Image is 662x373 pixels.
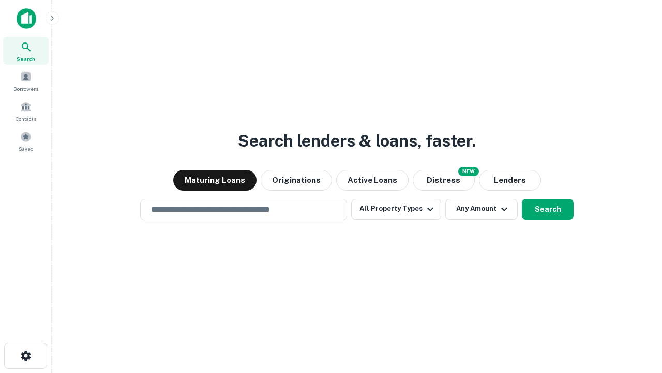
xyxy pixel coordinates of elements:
span: Contacts [16,114,36,123]
button: Search distressed loans with lien and other non-mortgage details. [413,170,475,191]
iframe: Chat Widget [610,290,662,340]
div: NEW [458,167,479,176]
button: Search [522,199,574,220]
button: Maturing Loans [173,170,257,191]
button: All Property Types [351,199,441,220]
span: Saved [19,145,34,153]
span: Borrowers [13,84,38,93]
button: Originations [261,170,332,191]
a: Borrowers [3,67,49,95]
button: Any Amount [445,199,518,220]
a: Search [3,37,49,65]
a: Saved [3,127,49,155]
button: Lenders [479,170,541,191]
span: Search [17,54,35,63]
h3: Search lenders & loans, faster. [238,128,476,153]
a: Contacts [3,97,49,125]
img: capitalize-icon.png [17,8,36,29]
button: Active Loans [336,170,409,191]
